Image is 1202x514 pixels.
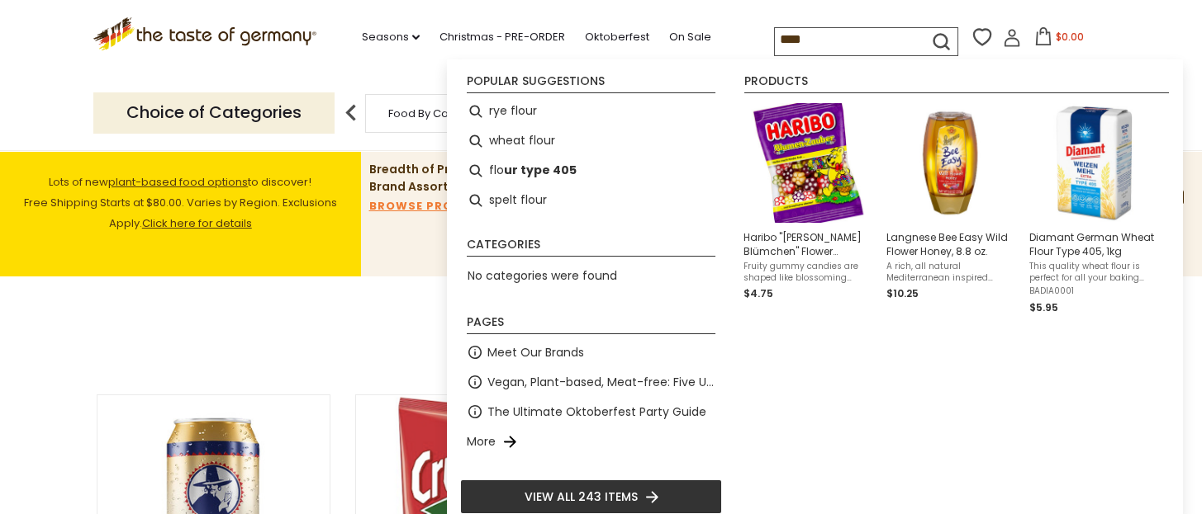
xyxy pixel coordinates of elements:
[886,261,1016,284] span: A rich, all natural Mediterranean inspired honey perfect with breakfast or hot tea. Originally ba...
[24,174,337,231] span: Lots of new to discover! Free Shipping Starts at $80.00. Varies by Region. Exclusions Apply.
[467,238,715,257] li: Categories
[93,92,335,133] p: Choice of Categories
[1029,285,1159,297] span: BADIA0001
[504,161,577,180] b: ur type 405
[669,28,711,46] a: On Sale
[1029,103,1159,316] a: Diamant German Wheat Flour Type 405, 1kgThis quality wheat flour is perfect for all your baking n...
[1029,230,1159,258] span: Diamant German Wheat Flour Type 405, 1kg
[467,75,715,93] li: Popular suggestions
[525,488,638,506] span: View all 243 items
[487,343,584,362] a: Meet Our Brands
[460,397,722,427] li: The Ultimate Oktoberfest Party Guide
[460,97,722,126] li: rye flour
[585,28,649,46] a: Oktoberfest
[886,230,1016,258] span: Langnese Bee Easy Wild Flower Honey, 8.8 oz.
[487,403,706,422] a: The Ultimate Oktoberfest Party Guide
[744,230,873,258] span: Haribo "[PERSON_NAME] Blümchen" Flower Gummies, 7 oz - made in [GEOGRAPHIC_DATA]
[467,316,715,334] li: Pages
[1029,300,1058,314] span: $5.95
[1024,27,1095,52] button: $0.00
[388,107,484,120] a: Food By Category
[1056,30,1084,44] span: $0.00
[744,103,873,316] a: Haribo "[PERSON_NAME] Blümchen" Flower Gummies, 7 oz - made in [GEOGRAPHIC_DATA]Fruity gummy cand...
[460,427,722,456] li: More
[886,286,919,300] span: $10.25
[468,267,617,284] span: No categories were found
[487,373,715,392] a: Vegan, Plant-based, Meat-free: Five Up and Coming Brands
[369,161,506,196] p: Breadth of Product & Brand Assortment
[108,174,248,190] a: plant-based food options
[460,156,722,186] li: flour type 405
[460,186,722,215] li: spelt flour
[439,28,565,46] a: Christmas - PRE-ORDER
[744,286,773,300] span: $4.75
[737,97,880,323] li: Haribo "Bunte Blümchen" Flower Gummies, 7 oz - made in Germany
[460,367,722,397] li: Vegan, Plant-based, Meat-free: Five Up and Coming Brands
[880,97,1023,323] li: Langnese Bee Easy Wild Flower Honey, 8.8 oz.
[460,126,722,156] li: wheat flour
[744,261,873,284] span: Fruity gummy candies are shaped like blossoming spring flowers taste like lemon, apple, strawberr...
[1023,97,1166,323] li: Diamant German Wheat Flour Type 405, 1kg
[369,197,496,215] a: BROWSE PRODUCTS
[362,28,420,46] a: Seasons
[142,215,252,231] a: Click here for details
[460,337,722,367] li: Meet Our Brands
[886,103,1016,316] a: Langnese Bee Easy Wild Flower HoneyLangnese Bee Easy Wild Flower Honey, 8.8 oz.A rich, all natura...
[335,97,368,130] img: previous arrow
[460,479,722,514] li: View all 243 items
[744,75,1169,93] li: Products
[891,103,1011,223] img: Langnese Bee Easy Wild Flower Honey
[1029,261,1159,284] span: This quality wheat flour is perfect for all your baking needs. With no need to sieve, [PERSON_NAM...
